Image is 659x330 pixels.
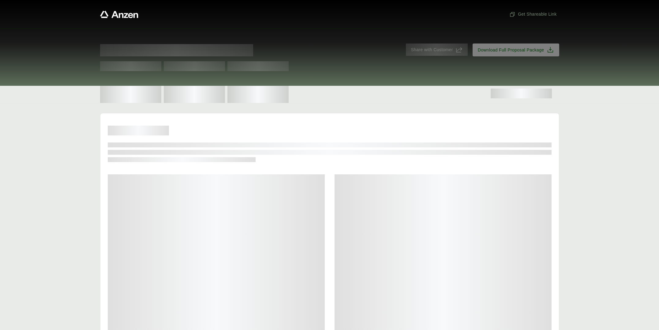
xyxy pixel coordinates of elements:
[507,9,559,20] button: Get Shareable Link
[100,61,161,71] span: Test
[509,11,556,17] span: Get Shareable Link
[411,47,453,53] span: Share with Customer
[227,61,289,71] span: Test
[100,11,138,18] a: Anzen website
[164,61,225,71] span: Test
[100,44,253,56] span: Proposal for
